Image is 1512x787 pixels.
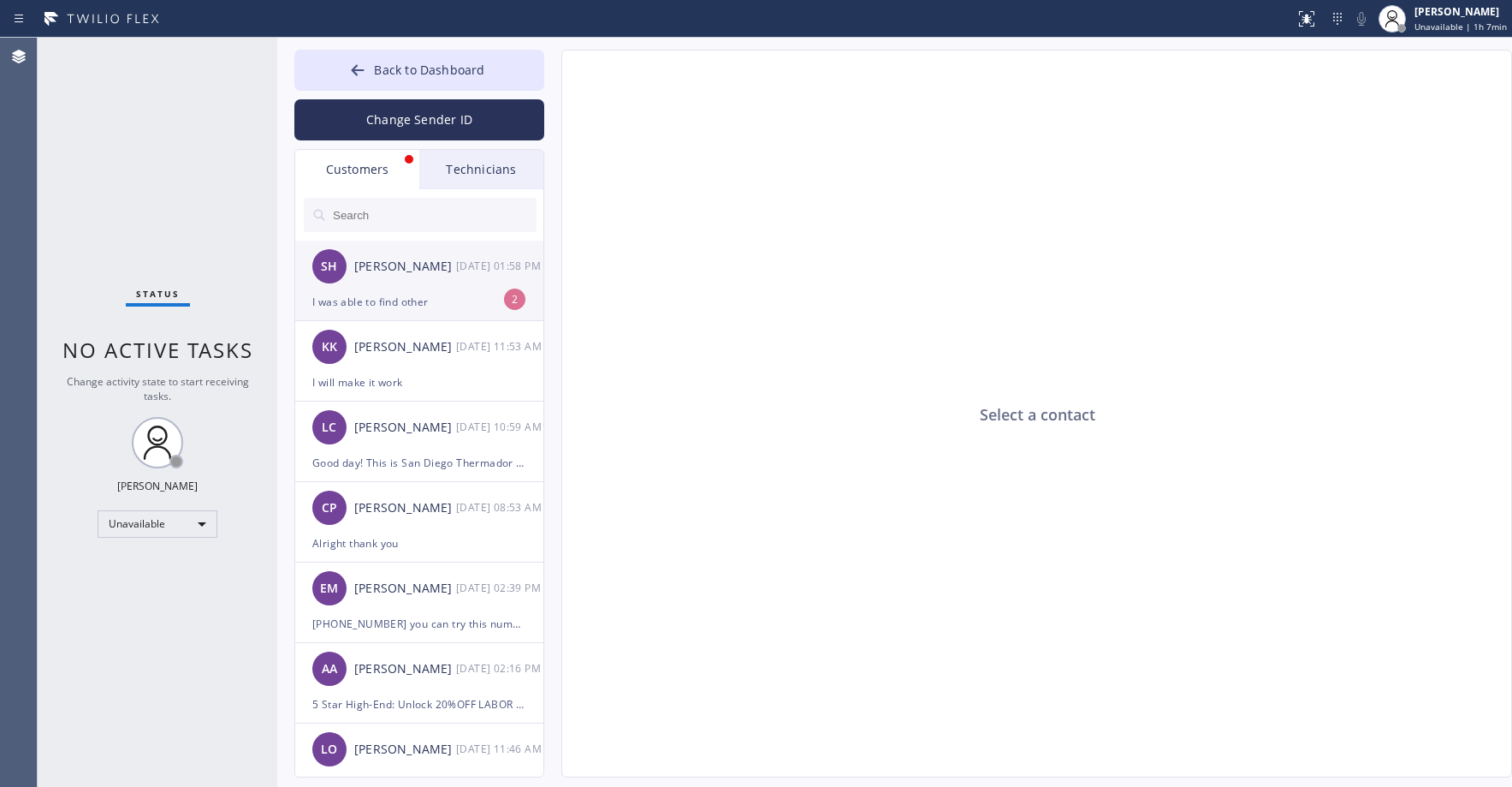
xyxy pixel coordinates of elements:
span: AA [322,659,337,679]
span: Status [136,288,180,300]
button: Change Sender ID [294,99,544,140]
div: [PERSON_NAME] [1414,4,1507,19]
div: [PERSON_NAME] [354,740,456,760]
span: EM [320,579,338,599]
div: Unavailable [98,510,217,538]
span: KK [322,337,337,357]
div: [PERSON_NAME] [354,579,456,599]
div: 09/02/2025 9:46 AM [456,739,545,759]
div: [PERSON_NAME] [354,257,456,277]
span: SH [321,257,337,277]
span: LO [321,740,337,760]
input: Search [331,198,537,232]
span: CP [322,498,337,518]
div: 5 Star High-End: Unlock 20%OFF LABOR on Thermador, Wolf, Viking & Sub-Zero repairs this week only... [312,695,526,714]
div: Technicians [419,150,543,189]
div: 09/02/2025 9:16 AM [456,659,545,678]
div: I will make it work [312,373,526,392]
div: 09/03/2025 9:53 AM [456,337,545,356]
div: 09/03/2025 9:53 AM [456,498,545,517]
div: 09/03/2025 9:58 AM [456,256,545,276]
button: Back to Dashboard [294,50,544,91]
div: [PERSON_NAME] [117,479,198,493]
div: I was able to find other [312,292,526,312]
div: [PERSON_NAME] [354,337,456,357]
span: Back to Dashboard [374,62,484,78]
div: Alright thank you [312,534,526,553]
div: 09/03/2025 9:59 AM [456,417,545,437]
div: [PERSON_NAME] [354,659,456,679]
div: [PERSON_NAME] [354,418,456,438]
span: Change activity state to start receiving tasks. [67,374,249,403]
span: LC [322,418,336,438]
button: Mute [1349,7,1373,31]
div: [PERSON_NAME] [354,498,456,518]
div: 2 [504,289,525,310]
div: [PHONE_NUMBER] you can try this number [312,614,526,634]
div: Customers [295,150,419,189]
span: No active tasks [62,336,253,364]
div: 09/02/2025 9:39 AM [456,578,545,598]
span: Unavailable | 1h 7min [1414,21,1507,33]
div: Good day! This is San Diego Thermador Appliance Repair. The tech said he's already there but the ... [312,453,526,473]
